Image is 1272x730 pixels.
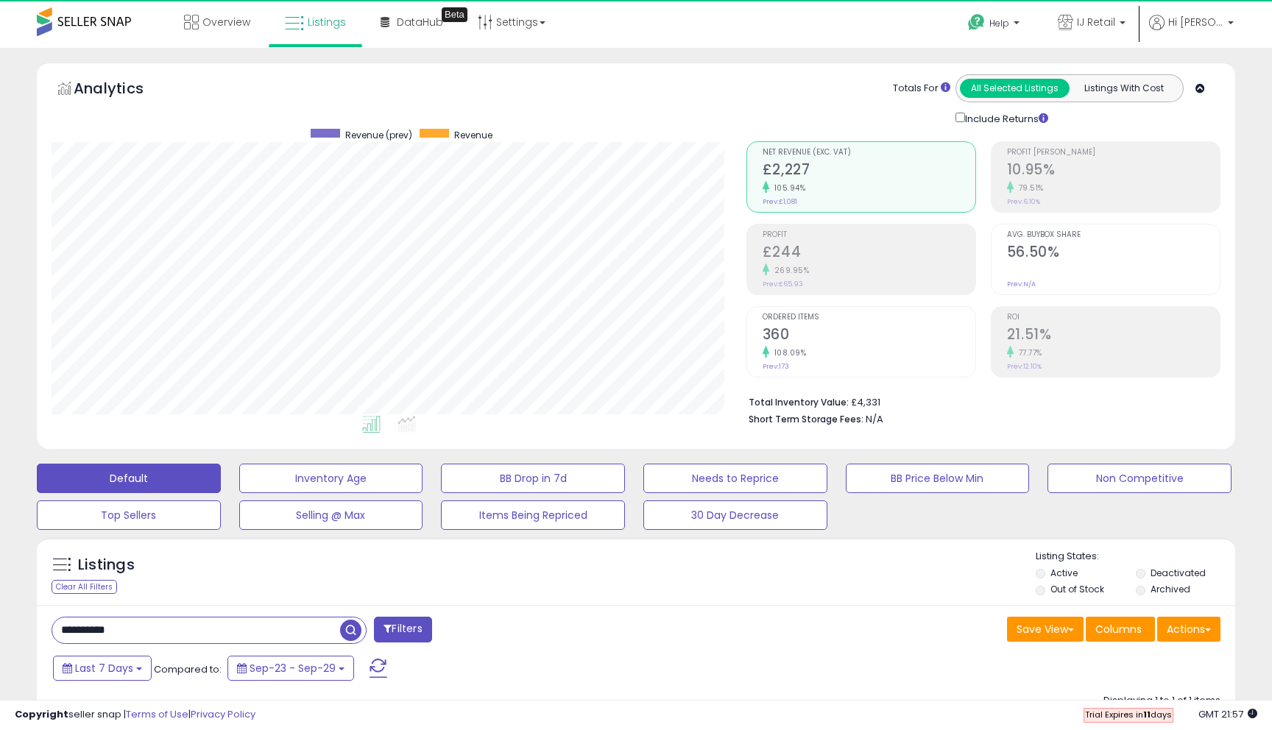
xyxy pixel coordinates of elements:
[763,280,803,288] small: Prev: £65.93
[1007,244,1220,263] h2: 56.50%
[1149,15,1234,48] a: Hi [PERSON_NAME]
[763,149,975,157] span: Net Revenue (Exc. VAT)
[1036,550,1234,564] p: Listing States:
[956,2,1034,48] a: Help
[191,707,255,721] a: Privacy Policy
[1050,583,1104,595] label: Out of Stock
[75,661,133,676] span: Last 7 Days
[769,265,810,276] small: 269.95%
[769,347,807,358] small: 108.09%
[893,82,950,96] div: Totals For
[397,15,443,29] span: DataHub
[763,244,975,263] h2: £244
[441,464,625,493] button: BB Drop in 7d
[1007,280,1036,288] small: Prev: N/A
[763,161,975,181] h2: £2,227
[1151,567,1206,579] label: Deactivated
[749,392,1209,410] li: £4,331
[1198,707,1257,721] span: 2025-10-7 21:57 GMT
[967,13,986,32] i: Get Help
[1103,694,1220,708] div: Displaying 1 to 1 of 1 items
[308,15,346,29] span: Listings
[227,656,354,681] button: Sep-23 - Sep-29
[1168,15,1223,29] span: Hi [PERSON_NAME]
[15,707,68,721] strong: Copyright
[749,396,849,408] b: Total Inventory Value:
[1014,347,1042,358] small: 77.77%
[846,464,1030,493] button: BB Price Below Min
[1007,326,1220,346] h2: 21.51%
[78,555,135,575] h5: Listings
[15,708,255,722] div: seller snap | |
[1014,182,1044,194] small: 79.51%
[1095,622,1142,637] span: Columns
[1077,15,1115,29] span: IJ Retail
[1007,161,1220,181] h2: 10.95%
[1050,567,1078,579] label: Active
[866,412,883,426] span: N/A
[1007,313,1220,322] span: ROI
[763,313,975,322] span: Ordered Items
[769,182,806,194] small: 105.94%
[944,110,1066,127] div: Include Returns
[1007,617,1084,642] button: Save View
[1086,617,1155,642] button: Columns
[1157,617,1220,642] button: Actions
[74,78,172,102] h5: Analytics
[37,464,221,493] button: Default
[1151,583,1190,595] label: Archived
[239,500,423,530] button: Selling @ Max
[250,661,336,676] span: Sep-23 - Sep-29
[126,707,188,721] a: Terms of Use
[989,17,1009,29] span: Help
[202,15,250,29] span: Overview
[1007,362,1042,371] small: Prev: 12.10%
[763,231,975,239] span: Profit
[1069,79,1179,98] button: Listings With Cost
[763,362,789,371] small: Prev: 173
[643,464,827,493] button: Needs to Reprice
[763,326,975,346] h2: 360
[1143,709,1151,720] b: 11
[37,500,221,530] button: Top Sellers
[1007,197,1040,206] small: Prev: 6.10%
[1047,464,1232,493] button: Non Competitive
[154,662,222,676] span: Compared to:
[52,580,117,594] div: Clear All Filters
[1085,709,1172,720] span: Trial Expires in days
[960,79,1070,98] button: All Selected Listings
[763,197,797,206] small: Prev: £1,081
[239,464,423,493] button: Inventory Age
[749,413,863,425] b: Short Term Storage Fees:
[442,7,467,22] div: Tooltip anchor
[53,656,152,681] button: Last 7 Days
[441,500,625,530] button: Items Being Repriced
[454,129,492,141] span: Revenue
[345,129,412,141] span: Revenue (prev)
[1007,231,1220,239] span: Avg. Buybox Share
[374,617,431,642] button: Filters
[643,500,827,530] button: 30 Day Decrease
[1007,149,1220,157] span: Profit [PERSON_NAME]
